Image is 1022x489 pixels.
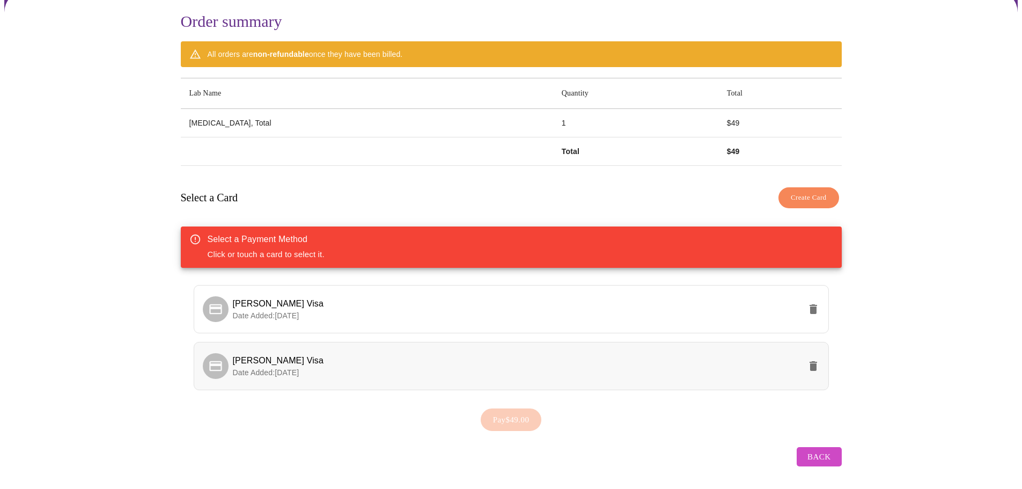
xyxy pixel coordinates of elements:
span: Date Added: [DATE] [233,311,299,320]
td: 1 [553,109,718,137]
button: delete [800,353,826,379]
div: Click or touch a card to select it. [208,230,325,265]
h3: Order summary [181,12,842,31]
th: Lab Name [181,78,553,109]
h3: Select a Card [181,192,238,204]
div: Select a Payment Method [208,233,325,246]
span: [PERSON_NAME] Visa [233,299,324,308]
strong: $ 49 [727,147,740,156]
td: [MEDICAL_DATA], Total [181,109,553,137]
strong: non-refundable [253,50,309,59]
th: Quantity [553,78,718,109]
span: Back [807,450,830,464]
td: $ 49 [718,109,842,137]
button: delete [800,296,826,322]
strong: Total [562,147,579,156]
div: All orders are once they have been billed. [208,45,403,64]
span: Date Added: [DATE] [233,368,299,377]
button: Create Card [778,187,839,208]
span: Create Card [791,192,827,204]
button: Back [797,447,841,466]
th: Total [718,78,842,109]
span: [PERSON_NAME] Visa [233,356,324,365]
